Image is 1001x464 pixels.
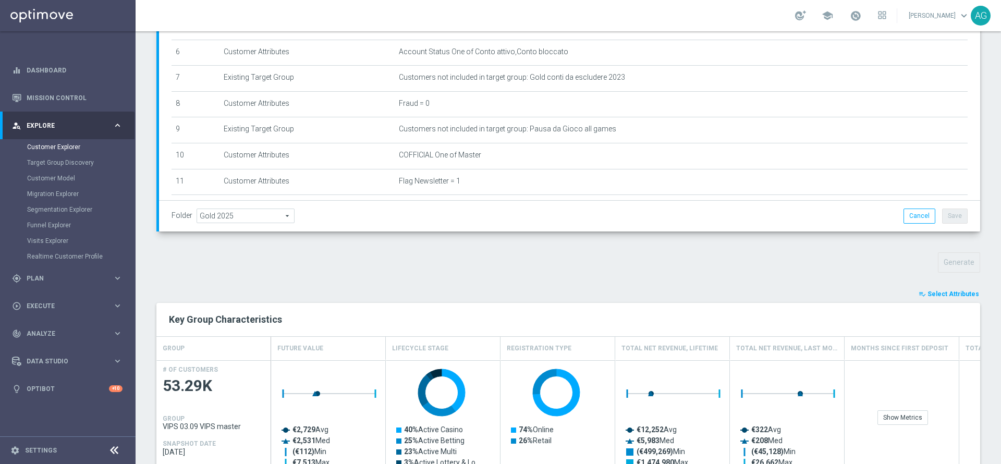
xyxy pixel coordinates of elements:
[404,436,465,445] text: Active Betting
[404,436,418,445] tspan: 25%
[277,339,323,358] h4: Future Value
[172,211,192,220] label: Folder
[172,40,219,66] td: 6
[27,221,108,229] a: Funnel Explorer
[12,84,123,112] div: Mission Control
[27,252,108,261] a: Realtime Customer Profile
[113,273,123,283] i: keyboard_arrow_right
[27,190,108,198] a: Migration Explorer
[219,195,395,221] td: Customer Attributes
[399,151,481,160] span: COFFICIAL One of Master
[399,73,625,82] span: Customers not included in target group: Gold conti da escludere 2023
[12,301,113,311] div: Execute
[27,331,113,337] span: Analyze
[113,356,123,366] i: keyboard_arrow_right
[172,66,219,92] td: 7
[12,329,113,338] div: Analyze
[507,339,571,358] h4: Registration Type
[751,425,768,434] tspan: €322
[12,121,21,130] i: person_search
[27,233,135,249] div: Visits Explorer
[163,415,185,422] h4: GROUP
[637,447,673,456] tspan: (€499,269)
[292,447,326,456] text: Min
[27,375,109,402] a: Optibot
[751,436,768,445] tspan: €208
[637,436,674,445] text: Med
[904,209,935,223] button: Cancel
[292,436,315,445] tspan: €2,531
[27,143,108,151] a: Customer Explorer
[172,143,219,169] td: 10
[736,339,838,358] h4: Total Net Revenue, Last Month
[399,99,430,108] span: Fraud = 0
[877,410,928,425] div: Show Metrics
[172,117,219,143] td: 9
[637,425,677,434] text: Avg
[27,202,135,217] div: Segmentation Explorer
[399,125,616,133] span: Customers not included in target group: Pausa da Gioco all games
[11,121,123,130] button: person_search Explore keyboard_arrow_right
[172,91,219,117] td: 8
[11,302,123,310] div: play_circle_outline Execute keyboard_arrow_right
[163,366,218,373] h4: # OF CUSTOMERS
[113,301,123,311] i: keyboard_arrow_right
[163,448,265,456] span: 2025-09-07
[918,288,980,300] button: playlist_add_check Select Attributes
[27,84,123,112] a: Mission Control
[12,56,123,84] div: Dashboard
[219,91,395,117] td: Customer Attributes
[942,209,968,223] button: Save
[27,237,108,245] a: Visits Explorer
[519,436,533,445] tspan: 26%
[12,375,123,402] div: Optibot
[822,10,833,21] span: school
[292,425,328,434] text: Avg
[12,121,113,130] div: Explore
[27,139,135,155] div: Customer Explorer
[404,447,418,456] tspan: 23%
[10,446,20,455] i: settings
[169,313,968,326] h2: Key Group Characteristics
[404,447,457,456] text: Active Multi
[11,357,123,365] button: Data Studio keyboard_arrow_right
[751,425,781,434] text: Avg
[11,329,123,338] button: track_changes Analyze keyboard_arrow_right
[751,447,784,456] tspan: (€45,128)
[27,158,108,167] a: Target Group Discovery
[919,290,926,298] i: playlist_add_check
[12,274,21,283] i: gps_fixed
[751,436,783,445] text: Med
[12,384,21,394] i: lightbulb
[219,66,395,92] td: Existing Target Group
[219,143,395,169] td: Customer Attributes
[399,177,460,186] span: Flag Newsletter = 1
[938,252,980,273] button: Generate
[637,436,660,445] tspan: €5,983
[11,66,123,75] div: equalizer Dashboard
[12,66,21,75] i: equalizer
[404,425,463,434] text: Active Casino
[971,6,991,26] div: AG
[519,425,554,434] text: Online
[27,275,113,282] span: Plan
[12,329,21,338] i: track_changes
[11,94,123,102] button: Mission Control
[292,425,315,434] tspan: €2,729
[27,217,135,233] div: Funnel Explorer
[621,339,718,358] h4: Total Net Revenue, Lifetime
[11,274,123,283] div: gps_fixed Plan keyboard_arrow_right
[219,169,395,195] td: Customer Attributes
[12,357,113,366] div: Data Studio
[392,339,448,358] h4: Lifecycle Stage
[927,290,979,298] span: Select Attributes
[163,339,185,358] h4: GROUP
[172,195,219,221] td: 12
[292,436,330,445] text: Med
[404,425,418,434] tspan: 40%
[219,40,395,66] td: Customer Attributes
[399,47,568,56] span: Account Status One of Conto attivo,Conto bloccato
[172,169,219,195] td: 11
[908,8,971,23] a: [PERSON_NAME]keyboard_arrow_down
